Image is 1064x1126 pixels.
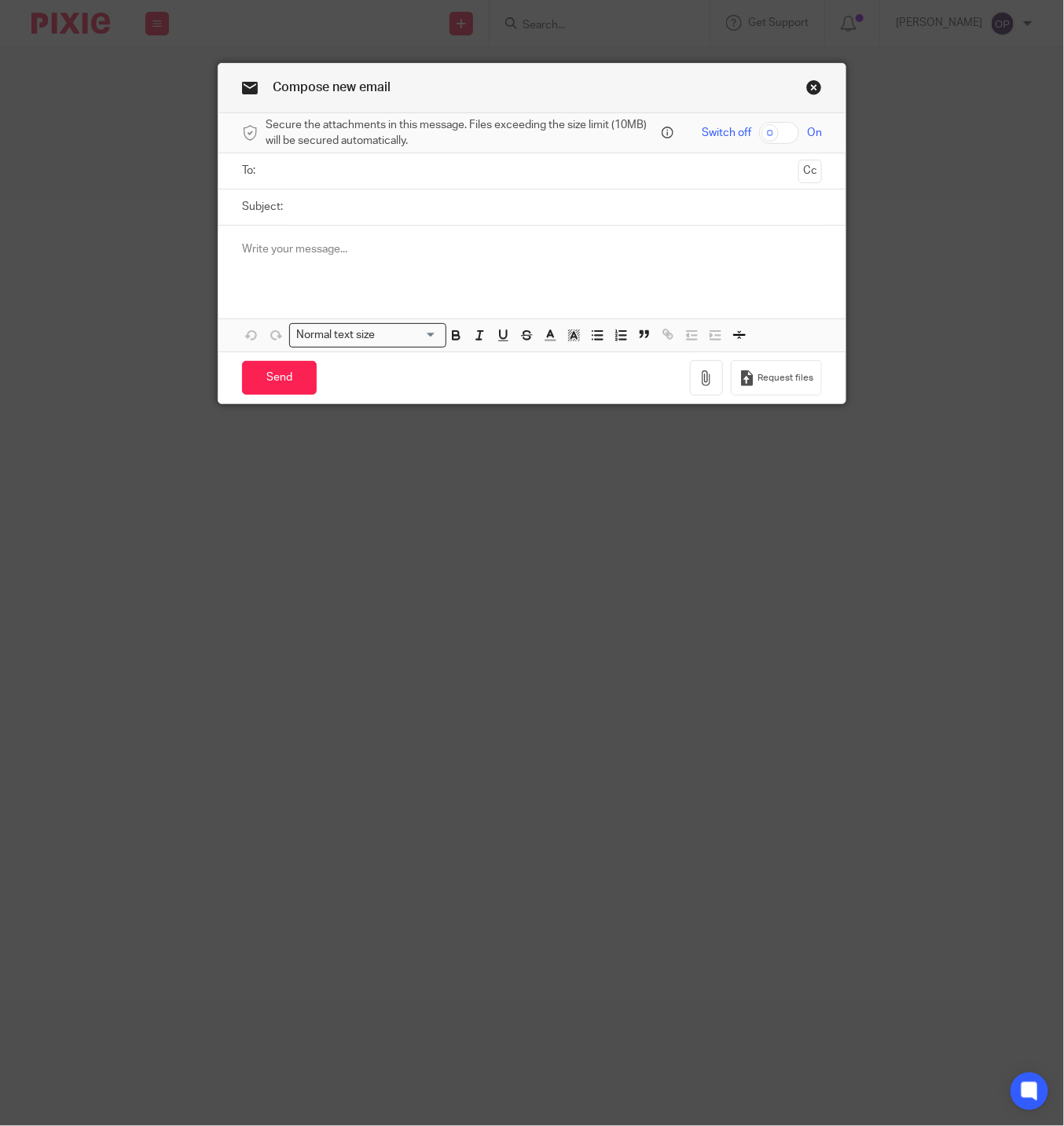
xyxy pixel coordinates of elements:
span: Normal text size [293,327,379,344]
button: Cc [798,160,822,183]
span: On [807,125,822,141]
button: Request files [731,360,822,396]
input: Search for option [380,327,437,344]
span: Secure the attachments in this message. Files exceeding the size limit (10MB) will be secured aut... [266,117,658,149]
a: Close this dialog window [806,79,822,101]
label: Subject: [242,199,283,215]
span: Compose new email [273,81,391,94]
div: Search for option [289,323,446,348]
label: To: [242,163,259,178]
span: Request files [758,372,813,385]
span: Switch off [702,125,751,141]
input: Send [242,361,317,395]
